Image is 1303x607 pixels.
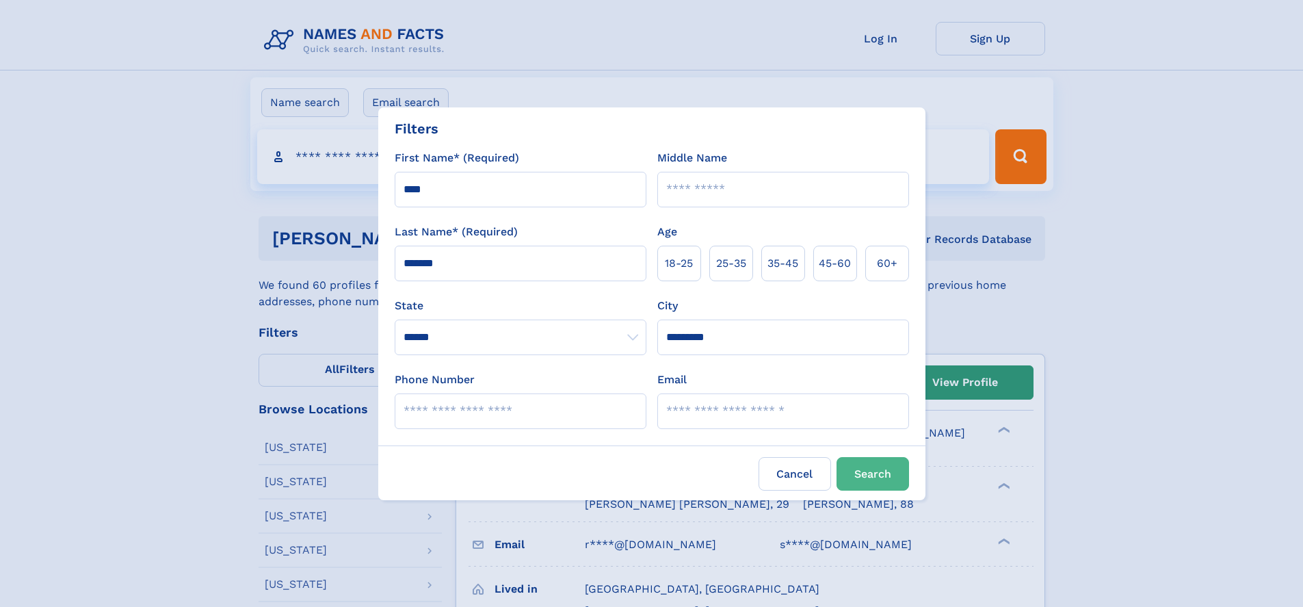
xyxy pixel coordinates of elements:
[395,224,518,240] label: Last Name* (Required)
[716,255,746,272] span: 25‑35
[767,255,798,272] span: 35‑45
[395,372,475,388] label: Phone Number
[837,457,909,491] button: Search
[395,118,438,139] div: Filters
[657,372,687,388] label: Email
[657,298,678,314] label: City
[759,457,831,491] label: Cancel
[395,150,519,166] label: First Name* (Required)
[657,150,727,166] label: Middle Name
[665,255,693,272] span: 18‑25
[657,224,677,240] label: Age
[819,255,851,272] span: 45‑60
[877,255,897,272] span: 60+
[395,298,646,314] label: State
